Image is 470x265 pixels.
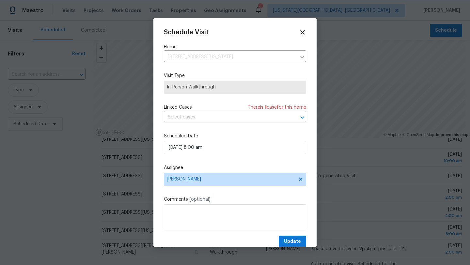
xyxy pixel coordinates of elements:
[164,52,296,62] input: Enter in an address
[164,112,288,122] input: Select cases
[164,133,306,139] label: Scheduled Date
[164,196,306,203] label: Comments
[299,29,306,36] span: Close
[167,177,295,182] span: [PERSON_NAME]
[164,72,306,79] label: Visit Type
[284,238,301,246] span: Update
[248,104,306,111] span: There is case for this home
[265,105,267,110] span: 1
[164,104,192,111] span: Linked Cases
[167,84,303,90] span: In-Person Walkthrough
[164,164,306,171] label: Assignee
[298,113,307,122] button: Open
[279,236,306,248] button: Update
[189,197,211,202] span: (optional)
[164,44,306,50] label: Home
[164,29,209,36] span: Schedule Visit
[164,141,306,154] input: M/D/YYYY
